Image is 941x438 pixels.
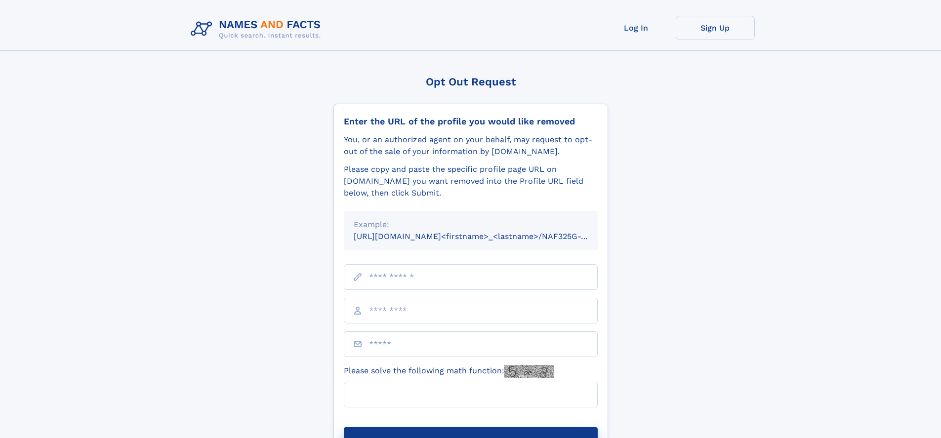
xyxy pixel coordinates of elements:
[344,365,554,378] label: Please solve the following math function:
[354,232,616,241] small: [URL][DOMAIN_NAME]<firstname>_<lastname>/NAF325G-xxxxxxxx
[187,16,329,42] img: Logo Names and Facts
[344,163,598,199] div: Please copy and paste the specific profile page URL on [DOMAIN_NAME] you want removed into the Pr...
[333,76,608,88] div: Opt Out Request
[676,16,755,40] a: Sign Up
[344,134,598,158] div: You, or an authorized agent on your behalf, may request to opt-out of the sale of your informatio...
[344,116,598,127] div: Enter the URL of the profile you would like removed
[354,219,588,231] div: Example:
[597,16,676,40] a: Log In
